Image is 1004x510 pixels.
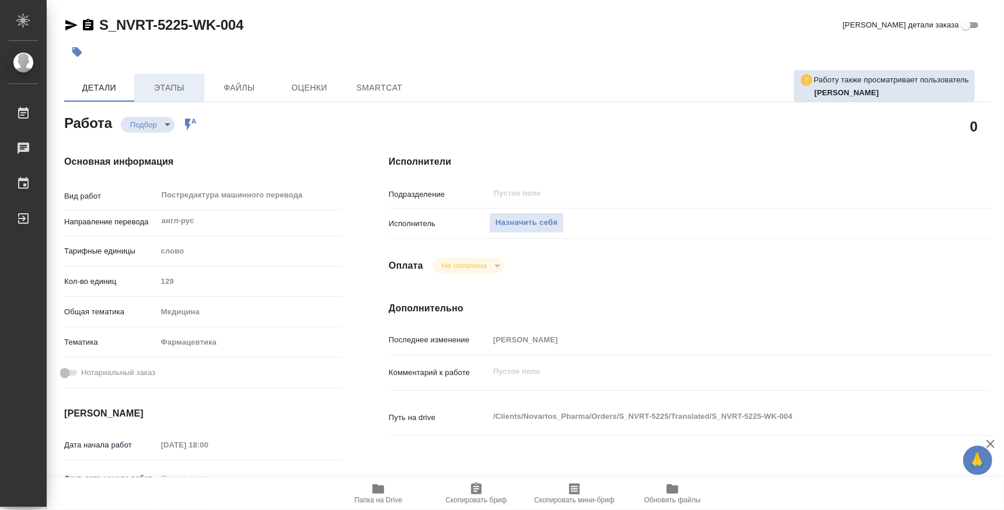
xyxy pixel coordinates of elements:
[534,496,614,504] span: Скопировать мини-бриф
[445,496,507,504] span: Скопировать бриф
[121,117,175,133] div: Подбор
[389,367,489,379] p: Комментарий к работе
[496,216,557,230] span: Назначить себя
[351,81,407,95] span: SmartCat
[64,276,157,287] p: Кол-во единиц
[389,259,423,273] h4: Оплата
[489,213,564,233] button: Назначить себя
[64,155,342,169] h4: Основная информация
[970,116,978,136] h2: 0
[64,18,78,32] button: Скопировать ссылку для ЯМессенджера
[389,334,489,346] p: Последнее изменение
[81,18,95,32] button: Скопировать ссылку
[64,336,157,348] p: Тематика
[99,17,243,33] a: S_NVRT-5225-WK-004
[525,477,623,510] button: Скопировать мини-бриф
[127,120,161,130] button: Подбор
[623,477,721,510] button: Обновить файлы
[389,155,991,169] h4: Исполнители
[64,190,157,202] p: Вид работ
[157,436,259,453] input: Пустое поле
[968,448,988,473] span: 🙏
[433,258,504,273] div: Подбор
[71,81,127,95] span: Детали
[157,470,259,487] input: Пустое поле
[329,477,427,510] button: Папка на Drive
[438,261,490,270] button: Не оплачена
[157,302,342,322] div: Медицина
[64,39,90,65] button: Добавить тэг
[81,367,155,379] span: Нотариальный заказ
[427,477,525,510] button: Скопировать бриф
[157,241,342,261] div: слово
[157,332,342,352] div: Фармацевтика
[354,496,402,504] span: Папка на Drive
[389,301,991,315] h4: Дополнительно
[843,19,959,31] span: [PERSON_NAME] детали заказа
[389,189,489,200] p: Подразделение
[211,81,267,95] span: Файлы
[489,407,941,426] textarea: /Clients/Novartos_Pharma/Orders/S_NVRT-5225/Translated/S_NVRT-5225-WK-004
[64,216,157,228] p: Направление перевода
[963,446,992,475] button: 🙏
[64,245,157,257] p: Тарифные единицы
[157,273,342,290] input: Пустое поле
[64,439,157,451] p: Дата начала работ
[389,412,489,424] p: Путь на drive
[489,331,941,348] input: Пустое поле
[493,186,914,200] input: Пустое поле
[644,496,701,504] span: Обновить файлы
[64,473,157,484] p: Факт. дата начала работ
[141,81,197,95] span: Этапы
[64,407,342,421] h4: [PERSON_NAME]
[64,306,157,318] p: Общая тематика
[281,81,337,95] span: Оценки
[64,112,112,133] h2: Работа
[389,218,489,230] p: Исполнитель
